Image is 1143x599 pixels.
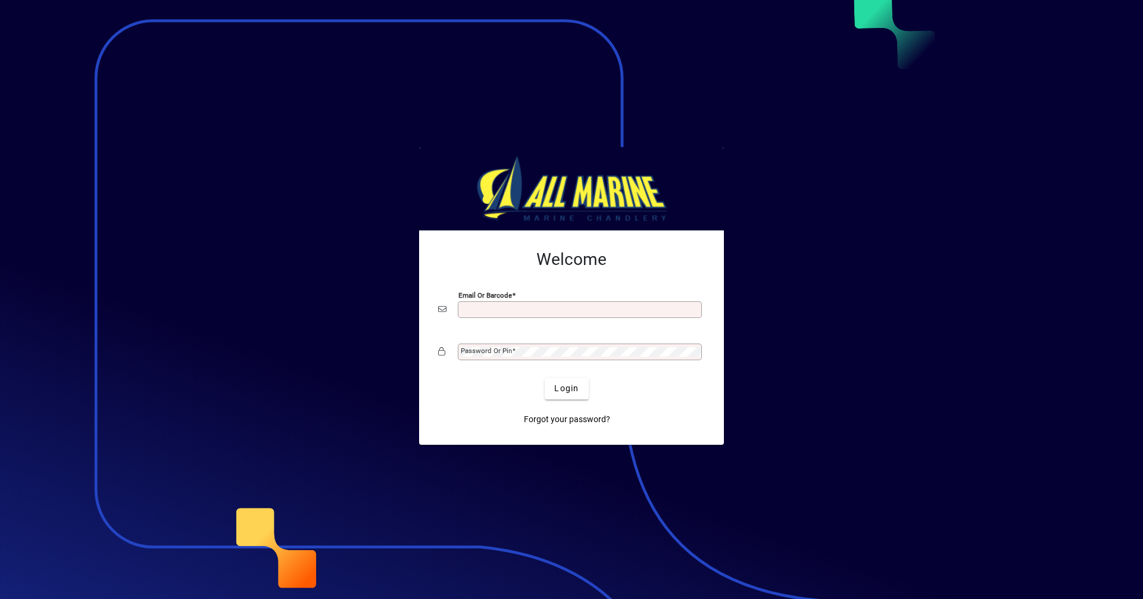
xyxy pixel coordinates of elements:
[458,291,512,299] mat-label: Email or Barcode
[519,409,615,430] a: Forgot your password?
[524,413,610,426] span: Forgot your password?
[461,347,512,355] mat-label: Password or Pin
[438,249,705,270] h2: Welcome
[545,378,588,400] button: Login
[554,382,579,395] span: Login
